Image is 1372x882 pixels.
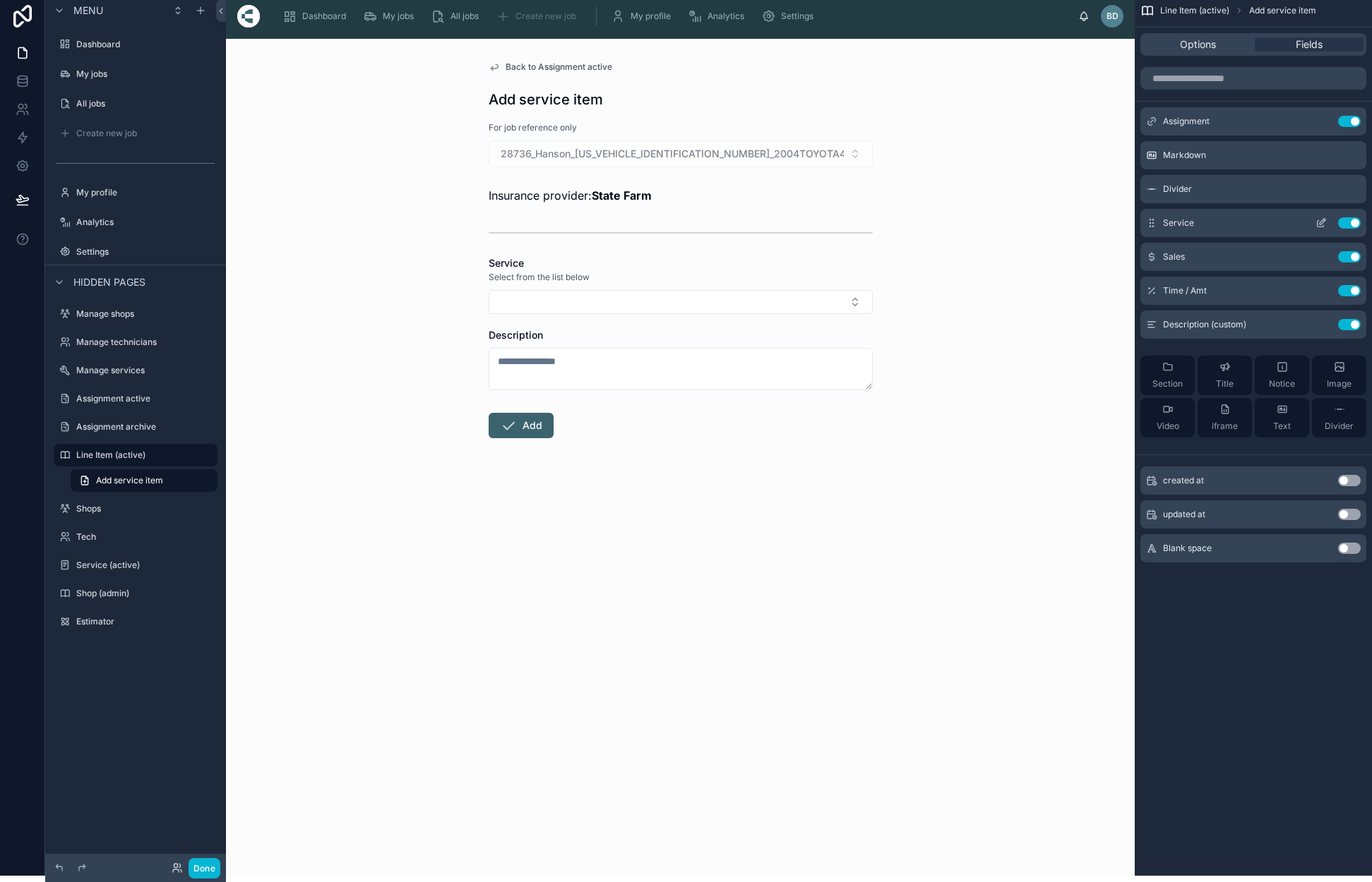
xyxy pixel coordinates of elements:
[1312,398,1366,437] button: Divider
[54,610,217,633] a: Estimator
[515,11,576,22] span: Create new job
[1180,37,1216,52] span: Options
[76,39,215,50] label: Dashboard
[708,11,744,22] span: Analytics
[1160,5,1229,16] span: Line Item (active)
[631,11,671,22] span: My profile
[1163,251,1185,262] span: Sales
[1163,543,1212,554] span: Blank space
[271,1,1078,32] div: scrollable content
[73,275,145,289] span: Hidden pages
[237,5,260,28] img: App logo
[359,4,424,29] a: My jobs
[1198,398,1252,437] button: iframe
[54,331,217,354] a: Manage technicians
[76,187,215,198] label: My profile
[1163,150,1206,161] span: Markdown
[76,128,215,139] label: Create new job
[54,359,217,382] a: Manage services
[1152,378,1183,389] span: Section
[489,413,554,438] button: Add
[76,217,215,228] label: Analytics
[1163,183,1192,195] span: Divider
[1269,378,1295,389] span: Notice
[54,303,217,325] a: Manage shops
[489,122,577,133] span: For job reference only
[1163,509,1205,520] span: updated at
[54,122,217,145] a: Create new job
[76,393,215,404] label: Assignment active
[489,188,652,203] span: Insurance provider:
[383,11,414,22] span: My jobs
[54,181,217,204] a: My profile
[426,4,489,29] a: All jobs
[76,337,215,348] label: Manage technicians
[76,449,209,461] label: Line Item (active)
[1273,421,1291,432] span: Text
[1157,421,1179,432] span: Video
[607,4,681,29] a: My profile
[76,68,215,80] label: My jobs
[1312,356,1366,395] button: Image
[76,246,215,258] label: Settings
[54,497,217,520] a: Shops
[54,416,217,438] a: Assignment archive
[54,33,217,56] a: Dashboard
[189,858,220,878] button: Done
[489,272,590,283] span: Select from the list below
[1163,285,1207,296] span: Time / Amt
[54,444,217,466] a: Line Item (active)
[54,241,217,263] a: Settings
[302,11,346,22] span: Dashboard
[1216,378,1234,389] span: Title
[1249,5,1316,16] span: Add service item
[96,475,163,486] span: Add service item
[76,98,215,109] label: All jobs
[76,503,215,514] label: Shops
[506,61,612,73] span: Back to Assignment active
[76,308,215,320] label: Manage shops
[1255,356,1309,395] button: Notice
[781,11,813,22] span: Settings
[1296,37,1323,52] span: Fields
[1327,378,1352,389] span: Image
[1140,356,1195,395] button: Section
[1212,421,1238,432] span: iframe
[76,421,215,433] label: Assignment archive
[54,211,217,234] a: Analytics
[1198,356,1252,395] button: Title
[76,560,215,571] label: Service (active)
[71,469,217,492] a: Add service item
[1163,475,1204,486] span: created at
[54,63,217,85] a: My jobs
[76,616,215,627] label: Estimator
[54,526,217,548] a: Tech
[54,92,217,115] a: All jobs
[489,257,524,269] span: Service
[278,4,356,29] a: Dashboard
[73,4,103,18] span: Menu
[1163,116,1210,127] span: Assignment
[489,329,543,341] span: Description
[76,588,215,599] label: Shop (admin)
[757,4,823,29] a: Settings
[1140,398,1195,437] button: Video
[451,11,479,22] span: All jobs
[489,61,612,73] a: Back to Assignment active
[489,290,873,314] button: Select Button
[76,365,215,376] label: Manage services
[54,387,217,410] a: Assignment active
[592,188,652,203] strong: State Farm
[1106,11,1119,22] span: BD
[684,4,754,29] a: Analytics
[54,554,217,576] a: Service (active)
[54,582,217,605] a: Shop (admin)
[1163,319,1246,330] span: Description (custom)
[1163,217,1194,229] span: Service
[1325,421,1354,432] span: Divider
[76,531,215,543] label: Tech
[1255,398,1309,437] button: Text
[489,90,603,109] h1: Add service item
